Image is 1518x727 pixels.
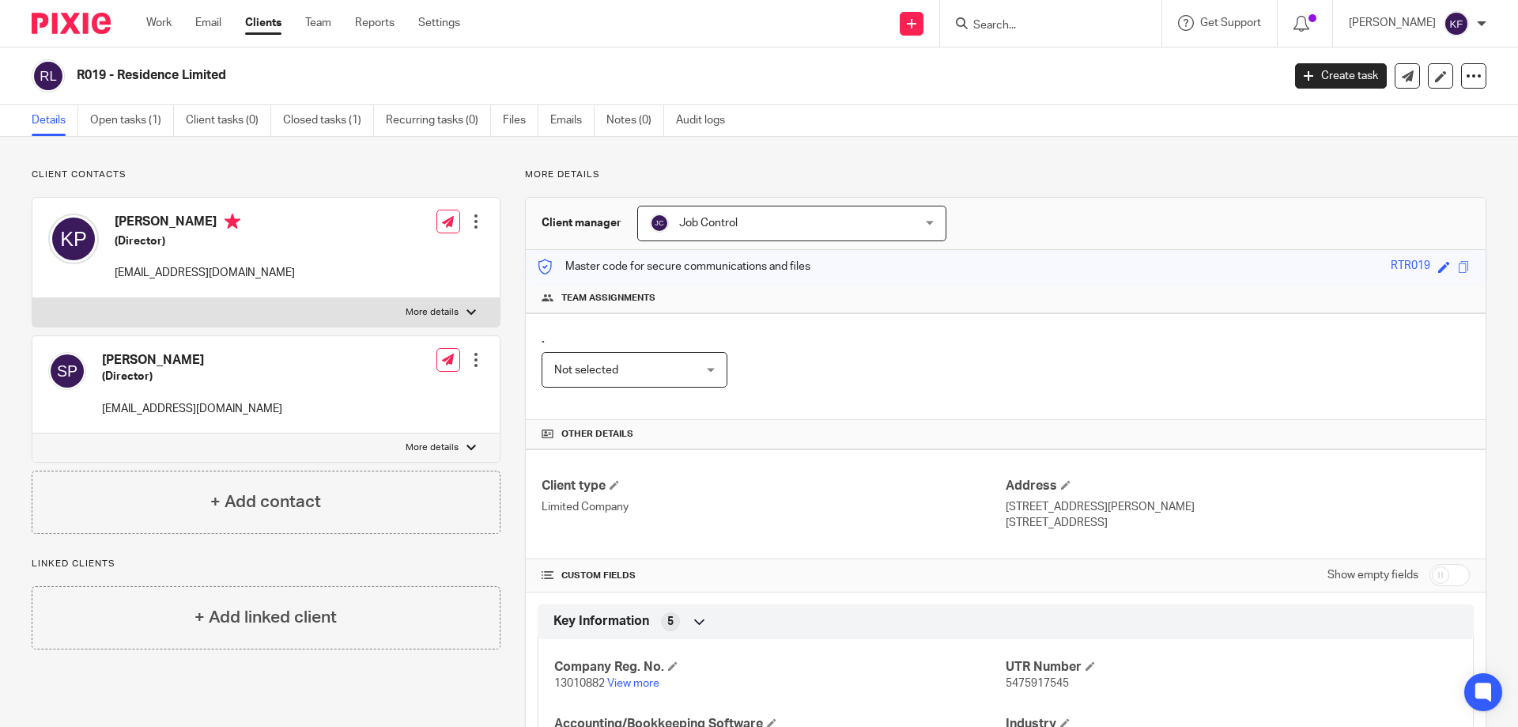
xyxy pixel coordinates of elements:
a: Client tasks (0) [186,105,271,136]
span: . [542,332,545,345]
h3: Client manager [542,215,621,231]
p: More details [406,441,459,454]
p: [PERSON_NAME] [1349,15,1436,31]
span: Job Control [679,218,738,229]
h4: Client type [542,478,1006,494]
p: Limited Company [542,499,1006,515]
h5: (Director) [115,233,295,249]
a: Open tasks (1) [90,105,174,136]
span: 13010882 [554,678,605,689]
h4: [PERSON_NAME] [102,352,282,369]
h4: Address [1006,478,1470,494]
h2: R019 - Residence Limited [77,67,1033,84]
span: 5475917545 [1006,678,1069,689]
a: Recurring tasks (0) [386,105,491,136]
h4: UTR Number [1006,659,1457,676]
h4: + Add contact [210,490,321,514]
a: Files [503,105,538,136]
p: Linked clients [32,558,500,570]
a: Settings [418,15,460,31]
label: Show empty fields [1327,567,1418,583]
h4: CUSTOM FIELDS [542,570,1006,582]
h5: (Director) [102,369,282,384]
a: Team [305,15,331,31]
span: 5 [667,614,674,630]
span: Not selected [554,365,618,376]
img: Pixie [32,13,111,34]
a: Details [32,105,78,136]
img: svg%3E [48,352,86,390]
a: Clients [245,15,281,31]
h4: + Add linked client [194,605,337,630]
a: Emails [550,105,595,136]
h4: Company Reg. No. [554,659,1006,676]
p: [STREET_ADDRESS][PERSON_NAME] [1006,499,1470,515]
i: Primary [225,214,240,229]
div: RTR019 [1391,258,1430,276]
a: Work [146,15,172,31]
p: [EMAIL_ADDRESS][DOMAIN_NAME] [102,401,282,417]
p: Master code for secure communications and files [538,259,810,275]
a: Reports [355,15,395,31]
img: svg%3E [48,214,99,264]
p: [STREET_ADDRESS] [1006,515,1470,531]
span: Team assignments [561,292,655,305]
a: Notes (0) [606,105,664,136]
a: Closed tasks (1) [283,105,374,136]
p: More details [525,168,1486,181]
span: Other details [561,428,633,441]
img: svg%3E [1444,11,1469,36]
a: View more [607,678,659,689]
p: Client contacts [32,168,500,181]
a: Create task [1295,63,1387,89]
img: svg%3E [650,214,669,233]
img: svg%3E [32,59,65,93]
p: [EMAIL_ADDRESS][DOMAIN_NAME] [115,265,295,281]
span: Get Support [1200,17,1261,28]
span: Key Information [553,613,649,630]
input: Search [972,19,1114,33]
p: More details [406,306,459,319]
a: Email [195,15,221,31]
a: Audit logs [676,105,737,136]
h4: [PERSON_NAME] [115,214,295,233]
